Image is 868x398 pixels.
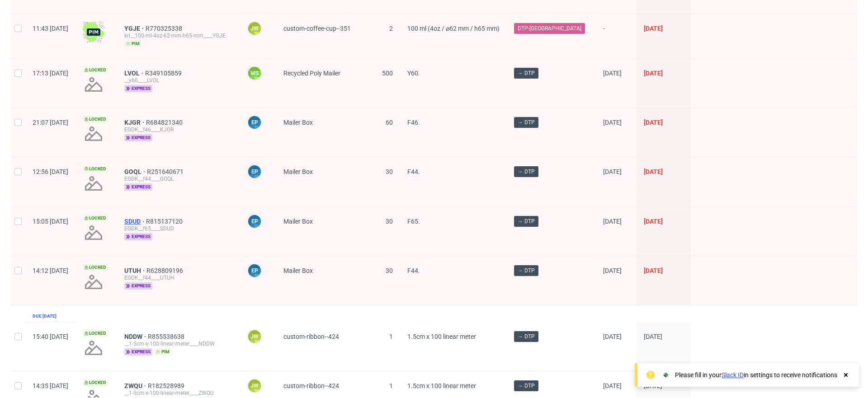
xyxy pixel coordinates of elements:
span: [DATE] [644,168,663,175]
span: [DATE] [644,70,663,77]
span: [DATE] [603,168,622,175]
a: SDUD [124,218,146,225]
a: R628809196 [146,267,185,274]
a: R855538638 [148,333,186,340]
span: Recycled Poly Mailer [283,70,340,77]
span: → DTP [518,267,535,275]
div: EGDK__f46____KJGR [124,126,233,133]
span: 500 [382,70,393,77]
span: express [124,233,152,240]
span: [DATE] [644,267,663,274]
div: __y60____LVOL [124,77,233,84]
span: F44. [407,168,420,175]
span: custom-coffee-cup--351 [283,25,351,32]
span: → DTP [518,168,535,176]
span: 17:13 [DATE] [33,70,68,77]
div: EGDK__f44____UTUH [124,274,233,281]
span: Locked [83,379,108,386]
span: [DATE] [603,70,622,77]
div: EGDK__f65____SDUD [124,225,233,232]
span: [DATE] [644,218,663,225]
span: ZWQU [124,382,148,389]
span: F46. [407,119,420,126]
span: 60 [386,119,393,126]
span: Locked [83,165,108,173]
a: GOQL [124,168,147,175]
img: no_design.png [83,123,104,145]
span: R182528989 [148,382,186,389]
span: [DATE] [603,267,622,274]
span: pim [124,40,142,47]
span: 12:56 [DATE] [33,168,68,175]
span: custom-ribbon--424 [283,333,339,340]
span: 1.5cm x 100 linear meter [407,333,476,340]
img: no_design.png [83,74,104,95]
span: Locked [83,215,108,222]
a: NDDW [124,333,148,340]
span: express [124,348,152,356]
figcaption: JW [248,330,261,343]
span: DTP-[GEOGRAPHIC_DATA] [518,24,581,33]
span: 2 [389,25,393,32]
span: R684821340 [146,119,184,126]
figcaption: EP [248,264,261,277]
img: no_design.png [83,222,104,243]
a: R349105859 [145,70,184,77]
div: Please fill in your in settings to receive notifications [675,370,837,379]
a: Slack ID [722,371,744,379]
span: 14:12 [DATE] [33,267,68,274]
div: __1-5cm-x-100-linear-meter____ZWQU [124,389,233,397]
span: → DTP [518,69,535,77]
span: [DATE] [644,119,663,126]
a: R770325338 [146,25,184,32]
figcaption: EP [248,116,261,129]
a: R815137120 [146,218,184,225]
span: Locked [83,66,108,74]
span: Mailer Box [283,168,313,175]
div: __1-5cm-x-100-linear-meter____NDDW [124,340,233,347]
figcaption: EP [248,215,261,228]
span: Mailer Box [283,218,313,225]
span: express [124,134,152,141]
span: [DATE] [603,218,622,225]
span: - [603,25,629,47]
span: 21:07 [DATE] [33,119,68,126]
span: [DATE] [644,333,662,340]
img: no_design.png [83,173,104,194]
span: Mailer Box [283,267,313,274]
span: F65. [407,218,420,225]
span: 1.5cm x 100 linear meter [407,382,476,389]
span: → DTP [518,332,535,341]
div: Due [DATE] [33,313,57,320]
span: Locked [83,264,108,271]
span: F44. [407,267,420,274]
a: R251640671 [147,168,185,175]
div: krl__100-ml-4oz-62-mm-h65-mm____YGJE [124,32,233,39]
span: 11:43 [DATE] [33,25,68,32]
span: 100 ml (4oz / ⌀62 mm / h65 mm) [407,25,500,32]
a: UTUH [124,267,146,274]
img: wHgJFi1I6lmhQAAAABJRU5ErkJggg== [83,21,104,43]
span: custom-ribbon--424 [283,382,339,389]
a: LVOL [124,70,145,77]
img: no_design.png [83,337,104,359]
span: 30 [386,267,393,274]
span: YGJE [124,25,146,32]
span: 30 [386,218,393,225]
div: EGDK__f44____GOQL [124,175,233,183]
a: KJGR [124,119,146,126]
span: Locked [83,116,108,123]
span: [DATE] [603,119,622,126]
figcaption: JW [248,379,261,392]
span: express [124,85,152,92]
